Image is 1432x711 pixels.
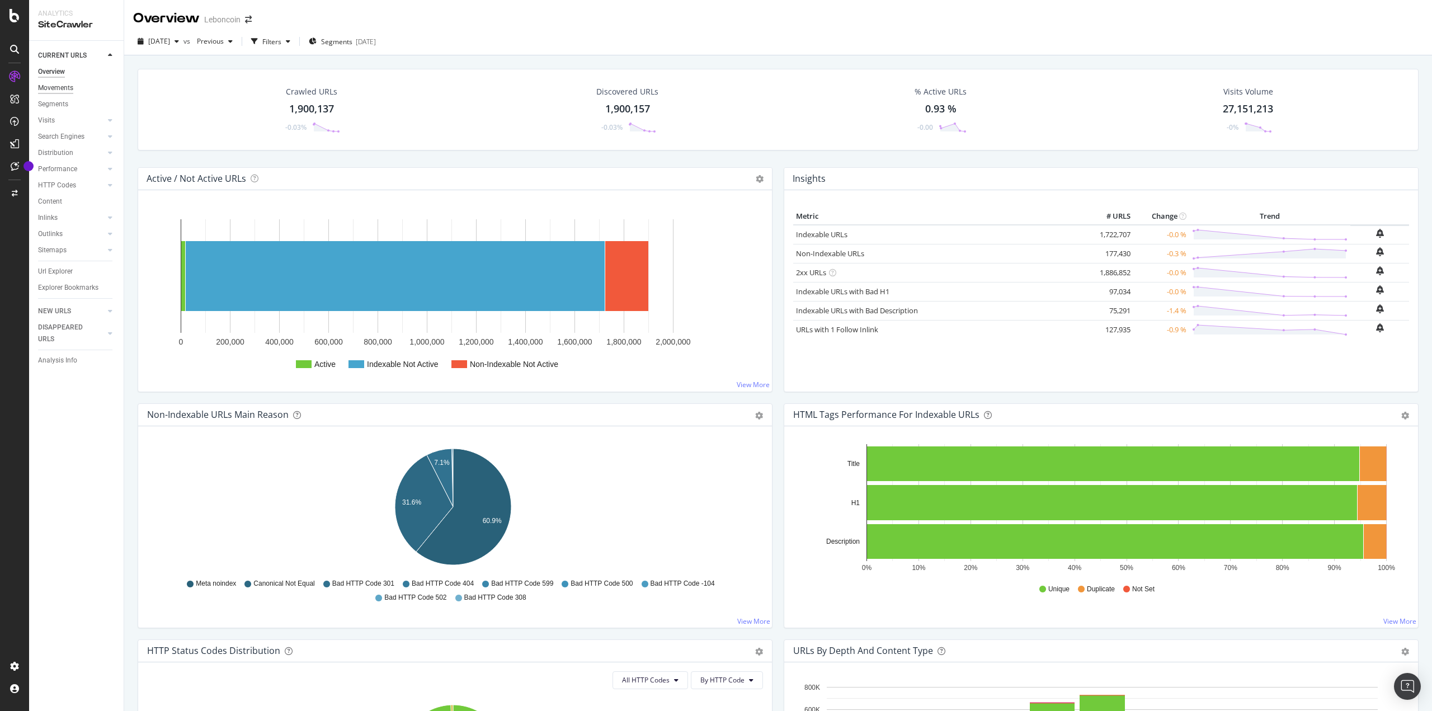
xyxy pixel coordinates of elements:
text: 100% [1378,564,1395,572]
text: 1,600,000 [557,337,592,346]
a: Indexable URLs with Bad Description [796,305,918,316]
div: 0.93 % [925,102,957,116]
a: View More [1383,616,1416,626]
div: gear [755,648,763,656]
div: HTML Tags Performance for Indexable URLs [793,409,979,420]
text: 1,000,000 [409,337,444,346]
div: bell-plus [1376,266,1384,275]
span: Bad HTTP Code 599 [491,579,553,588]
span: Bad HTTP Code 404 [412,579,474,588]
div: Crawled URLs [286,86,337,97]
text: 200,000 [216,337,244,346]
a: Content [38,196,116,208]
a: URLs with 1 Follow Inlink [796,324,878,335]
text: 1,200,000 [459,337,493,346]
div: arrow-right-arrow-left [245,16,252,23]
div: Segments [38,98,68,110]
text: 40% [1068,564,1081,572]
td: 177,430 [1089,244,1133,263]
div: Discovered URLs [596,86,658,97]
text: 0 [179,337,183,346]
div: -0.00 [917,123,933,132]
span: Bad HTTP Code 301 [332,579,394,588]
div: Leboncoin [204,14,241,25]
th: Change [1133,208,1189,225]
text: 50% [1120,564,1133,572]
span: Not Set [1132,585,1155,594]
i: Options [756,175,764,183]
a: 2xx URLs [796,267,826,277]
div: bell-plus [1376,247,1384,256]
a: Outlinks [38,228,105,240]
a: CURRENT URLS [38,50,105,62]
span: Unique [1048,585,1070,594]
a: View More [737,616,770,626]
div: gear [755,412,763,420]
div: Search Engines [38,131,84,143]
text: 0% [862,564,872,572]
div: Tooltip anchor [23,161,34,171]
div: CURRENT URLS [38,50,87,62]
text: Title [847,460,860,468]
text: H1 [851,499,860,507]
text: 90% [1328,564,1341,572]
div: -0.03% [601,123,623,132]
text: Non-Indexable Not Active [470,360,558,369]
text: 70% [1224,564,1237,572]
div: [DATE] [356,37,376,46]
span: Canonical Not Equal [253,579,314,588]
td: -0.0 % [1133,282,1189,301]
a: Indexable URLs [796,229,847,239]
a: Analysis Info [38,355,116,366]
div: Sitemaps [38,244,67,256]
div: 1,900,137 [289,102,334,116]
div: Visits [38,115,55,126]
a: Movements [38,82,116,94]
text: 10% [912,564,925,572]
svg: A chart. [147,444,759,574]
button: All HTTP Codes [613,671,688,689]
td: 97,034 [1089,282,1133,301]
div: HTTP Status Codes Distribution [147,645,280,656]
button: By HTTP Code [691,671,763,689]
div: 1,900,157 [605,102,650,116]
th: Metric [793,208,1089,225]
text: 1,400,000 [508,337,543,346]
div: Visits Volume [1223,86,1273,97]
text: 600,000 [314,337,343,346]
span: Segments [321,37,352,46]
text: 800,000 [364,337,392,346]
td: -0.9 % [1133,320,1189,339]
span: 2025 Aug. 26th [148,36,170,46]
span: Meta noindex [196,579,236,588]
a: View More [737,380,770,389]
td: 127,935 [1089,320,1133,339]
button: Filters [247,32,295,50]
span: Previous [192,36,224,46]
div: SiteCrawler [38,18,115,31]
th: # URLS [1089,208,1133,225]
div: Movements [38,82,73,94]
td: -0.0 % [1133,225,1189,244]
div: Explorer Bookmarks [38,282,98,294]
a: NEW URLS [38,305,105,317]
div: bell-plus [1376,285,1384,294]
div: gear [1401,412,1409,420]
text: 800K [804,684,820,691]
div: Performance [38,163,77,175]
div: A chart. [793,444,1405,574]
div: -0% [1227,123,1238,132]
button: Previous [192,32,237,50]
td: 1,722,707 [1089,225,1133,244]
text: Indexable Not Active [367,360,439,369]
span: Bad HTTP Code 308 [464,593,526,602]
a: HTTP Codes [38,180,105,191]
div: A chart. [147,208,763,383]
text: 30% [1016,564,1029,572]
a: Sitemaps [38,244,105,256]
text: 2,000,000 [656,337,690,346]
a: Url Explorer [38,266,116,277]
div: Url Explorer [38,266,73,277]
div: Distribution [38,147,73,159]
